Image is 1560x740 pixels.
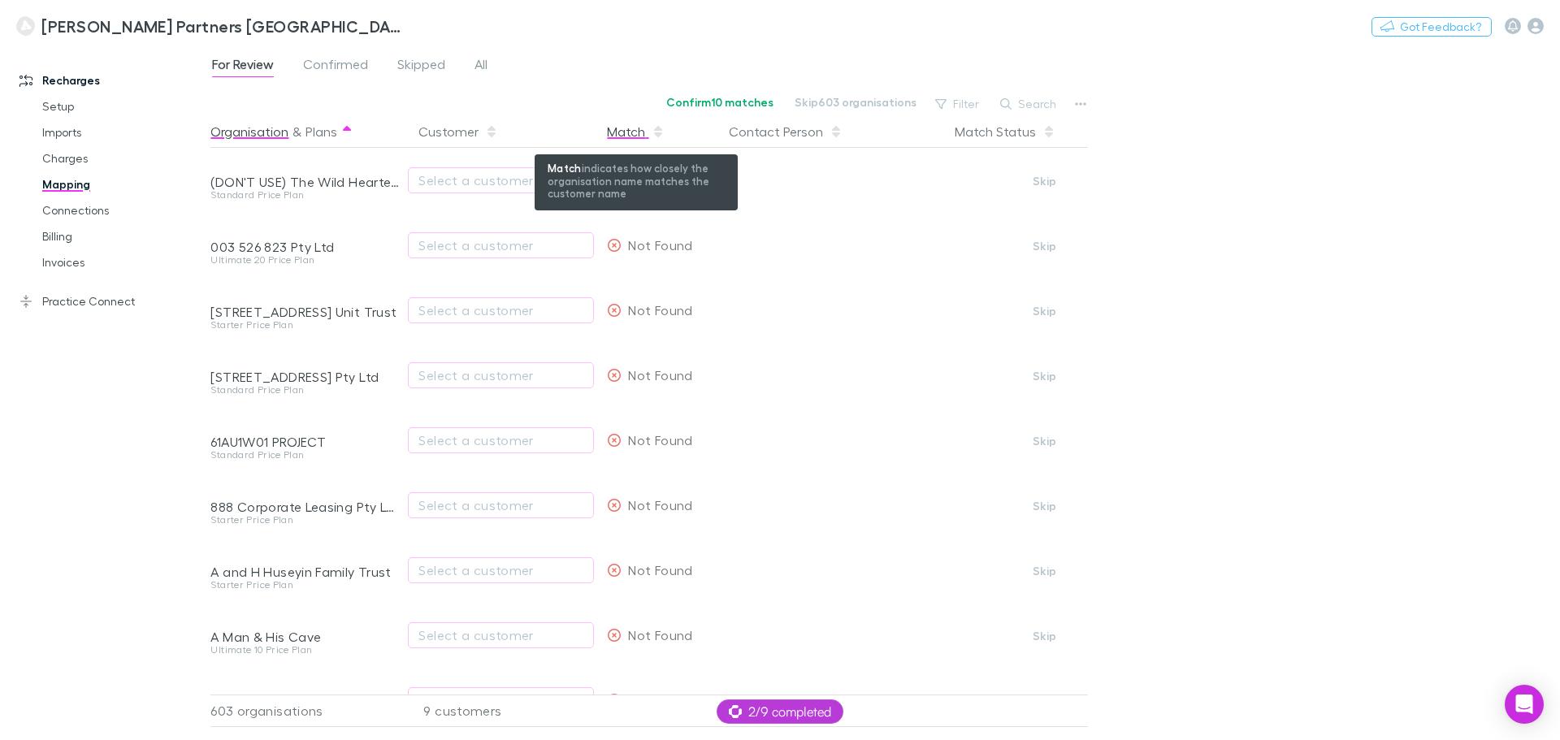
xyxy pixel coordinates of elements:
a: [PERSON_NAME] Partners [GEOGRAPHIC_DATA] [6,6,413,45]
button: Skip [1019,626,1071,646]
button: Skip [1019,236,1071,256]
button: Plans [305,115,337,148]
div: [STREET_ADDRESS] Unit Trust [210,304,399,320]
a: Billing [26,223,219,249]
div: [STREET_ADDRESS] Pty Ltd [210,369,399,385]
div: Match [607,115,665,148]
span: Not Found [628,302,692,318]
button: Skip [1019,431,1071,451]
div: Standard Price Plan [210,385,399,395]
button: Skip [1019,496,1071,516]
button: Skip [1019,366,1071,386]
button: Select a customer [408,362,594,388]
div: Select a customer [418,560,583,580]
button: Select a customer [408,427,594,453]
button: Search [992,94,1066,114]
button: Skip [1019,301,1071,321]
span: For Review [212,56,274,77]
a: Mapping [26,171,219,197]
a: Recharges [3,67,219,93]
button: Skip [1019,171,1071,191]
div: A Man & His Cave [210,629,399,645]
button: Customer [418,115,498,148]
span: Not Found [628,237,692,253]
img: Kelly Partners Northern Beaches's Logo [16,16,35,36]
button: Skip [1019,691,1071,711]
button: Select a customer [408,297,594,323]
div: Select a customer [418,171,583,190]
span: Not Found [628,367,692,383]
div: Ultimate 10 Price Plan [210,645,399,655]
span: Not Found [628,627,692,643]
div: Select a customer [418,690,583,710]
span: Not Found [628,172,692,188]
button: Organisation [210,115,288,148]
div: Open Intercom Messenger [1505,685,1544,724]
div: Standard Price Plan [210,450,399,460]
button: Skip603 organisations [784,93,927,112]
div: 603 organisations [210,695,405,727]
div: 61AU1W01 PROJECT [210,434,399,450]
span: Not Found [628,432,692,448]
button: Match Status [955,115,1055,148]
span: Not Found [628,497,692,513]
div: Starter Price Plan [210,580,399,590]
div: 003 526 823 Pty Ltd [210,239,399,255]
a: Charges [26,145,219,171]
div: Select a customer [418,495,583,515]
button: Skip [1019,561,1071,581]
div: Select a customer [418,431,583,450]
a: Setup [26,93,219,119]
button: Select a customer [408,232,594,258]
div: A and H Huseyin Family Trust [210,564,399,580]
span: Not Found [628,692,692,708]
div: Select a customer [418,366,583,385]
div: Ultimate 20 Price Plan [210,255,399,265]
button: Select a customer [408,167,594,193]
div: Select a customer [418,236,583,255]
div: Starter Price Plan [210,320,399,330]
span: Not Found [628,562,692,578]
div: Select a customer [418,625,583,645]
div: (DON'T USE) The Wild Hearted Projects Pty Ltd - KP acc [210,174,399,190]
a: Imports [26,119,219,145]
button: Select a customer [408,622,594,648]
h3: [PERSON_NAME] Partners [GEOGRAPHIC_DATA] [41,16,403,36]
span: All [474,56,487,77]
span: Skipped [397,56,445,77]
button: Select a customer [408,557,594,583]
div: Starter Price Plan [210,515,399,525]
div: 888 Corporate Leasing Pty Ltd [210,499,399,515]
button: Filter [927,94,989,114]
button: Got Feedback? [1371,17,1492,37]
a: Invoices [26,249,219,275]
div: Standard Price Plan [210,190,399,200]
a: Connections [26,197,219,223]
button: Select a customer [408,492,594,518]
div: Select a customer [418,301,583,320]
a: Practice Connect [3,288,219,314]
button: Contact Person [729,115,843,148]
span: Confirmed [303,56,368,77]
button: Select a customer [408,687,594,713]
button: Confirm10 matches [656,93,784,112]
div: 9 customers [405,695,600,727]
div: & [210,115,399,148]
div: A.C.N. 604 123 971 PTY LTD T/A Baba Ghanouj [210,694,399,710]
